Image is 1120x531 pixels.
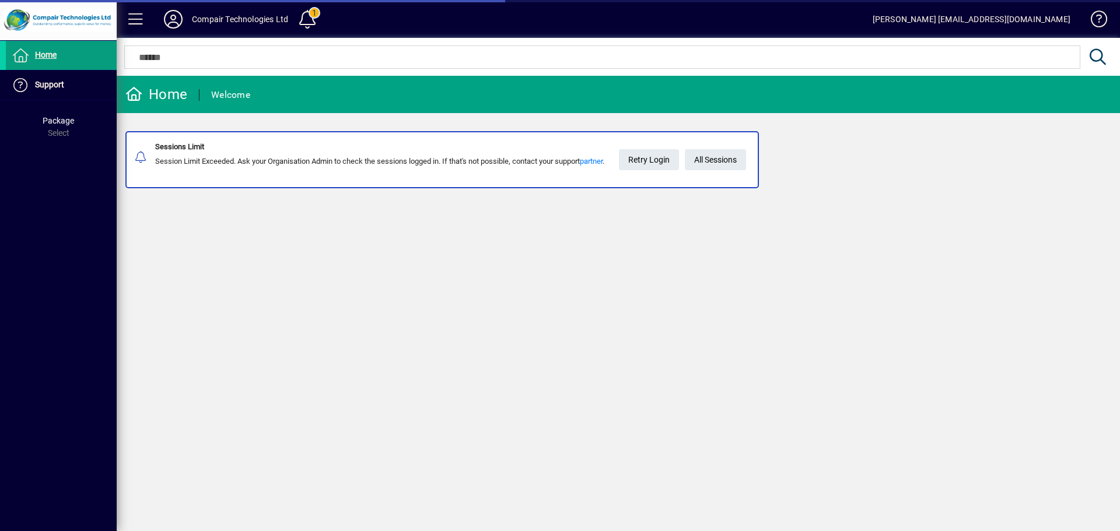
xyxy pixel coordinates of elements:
span: Home [35,50,57,59]
div: [PERSON_NAME] [EMAIL_ADDRESS][DOMAIN_NAME] [873,10,1070,29]
a: partner [580,157,603,166]
app-alert-notification-menu-item: Sessions Limit [117,131,1120,188]
span: Retry Login [628,150,670,170]
div: Session Limit Exceeded. Ask your Organisation Admin to check the sessions logged in. If that's no... [155,156,604,167]
div: Home [125,85,187,104]
button: Retry Login [619,149,679,170]
span: Package [43,116,74,125]
a: Support [6,71,117,100]
a: All Sessions [685,149,746,170]
div: Sessions Limit [155,141,604,153]
a: Knowledge Base [1082,2,1105,40]
div: Compair Technologies Ltd [192,10,288,29]
span: All Sessions [694,150,737,170]
span: Support [35,80,64,89]
div: Welcome [211,86,250,104]
button: Profile [155,9,192,30]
